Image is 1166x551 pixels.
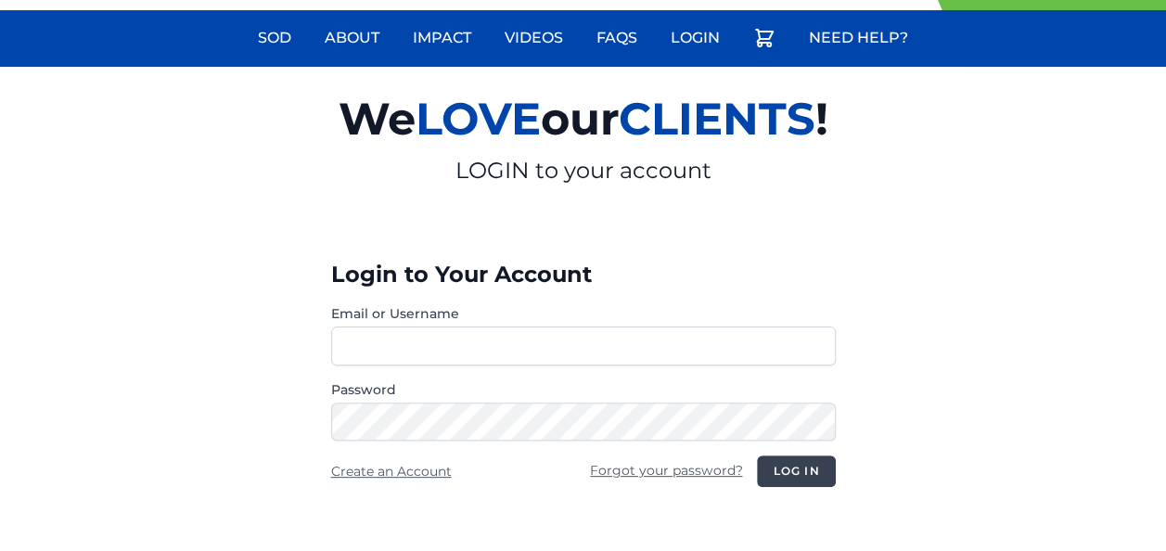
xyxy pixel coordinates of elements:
[757,455,835,487] button: Log in
[493,16,574,60] a: Videos
[798,16,919,60] a: Need Help?
[660,16,731,60] a: Login
[123,82,1044,156] h2: We our !
[123,156,1044,186] p: LOGIN to your account
[247,16,302,60] a: Sod
[331,380,836,399] label: Password
[619,92,815,146] span: CLIENTS
[416,92,541,146] span: LOVE
[590,462,742,479] a: Forgot your password?
[331,260,836,289] h3: Login to Your Account
[331,463,452,480] a: Create an Account
[314,16,391,60] a: About
[331,304,836,323] label: Email or Username
[402,16,482,60] a: Impact
[585,16,648,60] a: FAQs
